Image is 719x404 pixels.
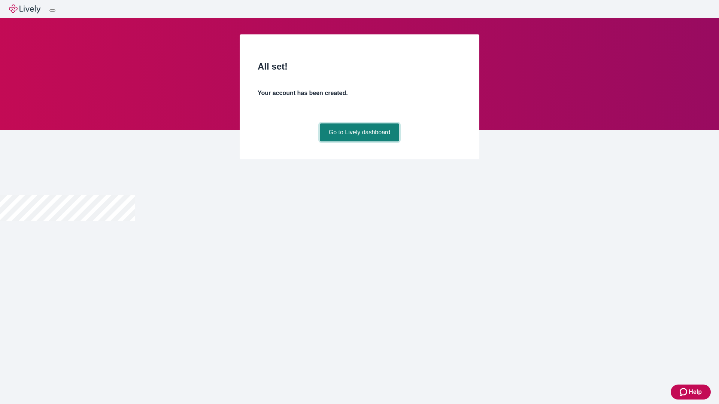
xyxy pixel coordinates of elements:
button: Zendesk support iconHelp [671,385,711,400]
h2: All set! [258,60,461,73]
button: Log out [49,9,55,12]
a: Go to Lively dashboard [320,123,400,141]
span: Help [689,388,702,397]
svg: Zendesk support icon [680,388,689,397]
img: Lively [9,4,40,13]
h4: Your account has been created. [258,89,461,98]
